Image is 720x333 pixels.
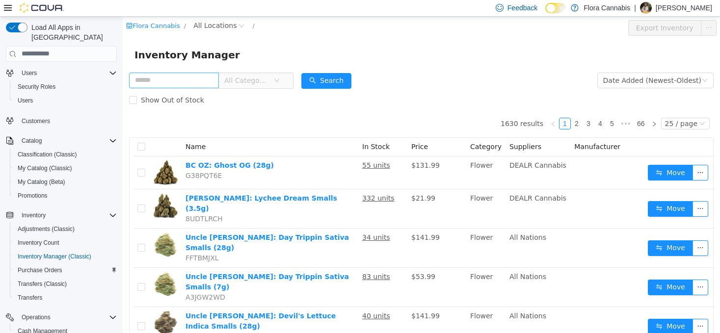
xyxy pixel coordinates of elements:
[30,144,55,168] img: BC OZ: Ghost OG (28g) hero shot
[460,101,472,113] li: 3
[30,216,55,240] img: Uncle Bob: Day Trippin Sativa Smalls (28g) hero shot
[452,126,498,134] span: Manufacturer
[570,263,586,279] button: icon: ellipsis
[529,104,534,110] i: icon: right
[484,102,495,112] a: 5
[578,3,594,19] button: icon: ellipsis
[14,264,66,276] a: Purchase Orders
[130,5,132,13] span: /
[506,3,579,19] button: Export Inventory
[63,277,103,284] span: A3JGW2WD
[63,198,100,206] span: 8UDTLRCH
[63,256,226,274] a: Uncle [PERSON_NAME]: Day Trippin Sativa Smalls (7g)
[151,61,157,68] i: icon: down
[22,117,50,125] span: Customers
[545,3,566,13] input: Dark Mode
[14,95,117,106] span: Users
[18,67,41,79] button: Users
[63,126,83,134] span: Name
[14,223,79,235] a: Adjustments (Classic)
[22,69,37,77] span: Users
[427,104,433,110] i: icon: left
[640,2,652,14] div: Lance Blair
[347,126,379,134] span: Category
[483,101,495,113] li: 5
[2,66,121,80] button: Users
[634,2,636,14] p: |
[387,145,444,153] span: DEALR Cannabis
[18,135,117,147] span: Catalog
[480,56,579,71] div: Date Added (Newest-Oldest)
[289,145,317,153] span: $131.99
[14,81,59,93] a: Security Roles
[2,208,121,222] button: Inventory
[14,292,117,304] span: Transfers
[18,67,117,79] span: Users
[344,290,383,330] td: Flower
[436,101,448,113] li: 1
[10,80,121,94] button: Security Roles
[289,256,313,264] span: $53.99
[526,101,537,113] li: Next Page
[448,101,460,113] li: 2
[71,3,114,14] span: All Locations
[289,178,313,185] span: $21.99
[18,266,62,274] span: Purchase Orders
[10,250,121,263] button: Inventory Manager (Classic)
[14,162,76,174] a: My Catalog (Classic)
[18,192,48,200] span: Promotions
[10,236,121,250] button: Inventory Count
[525,302,570,318] button: icon: swapMove
[18,294,42,302] span: Transfers
[14,278,71,290] a: Transfers (Classic)
[63,316,96,324] span: CUJ8KGZJ
[102,59,146,69] span: All Categories
[579,61,585,68] i: icon: down
[14,237,117,249] span: Inventory Count
[14,251,117,262] span: Inventory Manager (Classic)
[10,161,121,175] button: My Catalog (Classic)
[14,251,95,262] a: Inventory Manager (Classic)
[14,79,85,87] span: Show Out of Stock
[525,224,570,239] button: icon: swapMove
[545,13,546,14] span: Dark Mode
[387,126,419,134] span: Suppliers
[425,101,436,113] li: Previous Page
[22,211,46,219] span: Inventory
[289,295,317,303] span: $141.99
[14,149,81,160] a: Classification (Classic)
[14,278,117,290] span: Transfers (Classic)
[18,164,72,172] span: My Catalog (Classic)
[30,177,55,201] img: BC Smalls: Lychee Dream Smalls (3.5g) hero shot
[656,2,712,14] p: [PERSON_NAME]
[570,302,586,318] button: icon: ellipsis
[63,237,96,245] span: FFTBMJXL
[10,263,121,277] button: Purchase Orders
[10,94,121,107] button: Users
[511,102,525,112] a: 66
[240,256,267,264] u: 83 units
[387,178,444,185] span: DEALR Cannabis
[10,291,121,305] button: Transfers
[14,95,37,106] a: Users
[14,176,69,188] a: My Catalog (Beta)
[344,173,383,212] td: Flower
[2,113,121,128] button: Customers
[18,178,65,186] span: My Catalog (Beta)
[14,264,117,276] span: Purchase Orders
[3,6,10,12] i: icon: shop
[61,5,63,13] span: /
[18,280,67,288] span: Transfers (Classic)
[18,253,91,260] span: Inventory Manager (Classic)
[20,3,64,13] img: Cova
[10,277,121,291] button: Transfers (Classic)
[387,295,424,303] span: All Nations
[10,222,121,236] button: Adjustments (Classic)
[577,104,583,111] i: icon: down
[511,101,526,113] li: 66
[22,137,42,145] span: Catalog
[525,184,570,200] button: icon: swapMove
[240,145,267,153] u: 55 units
[30,294,55,319] img: Uncle Bob: Devil's Lettuce Indica Smalls (28g) hero shot
[14,149,117,160] span: Classification (Classic)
